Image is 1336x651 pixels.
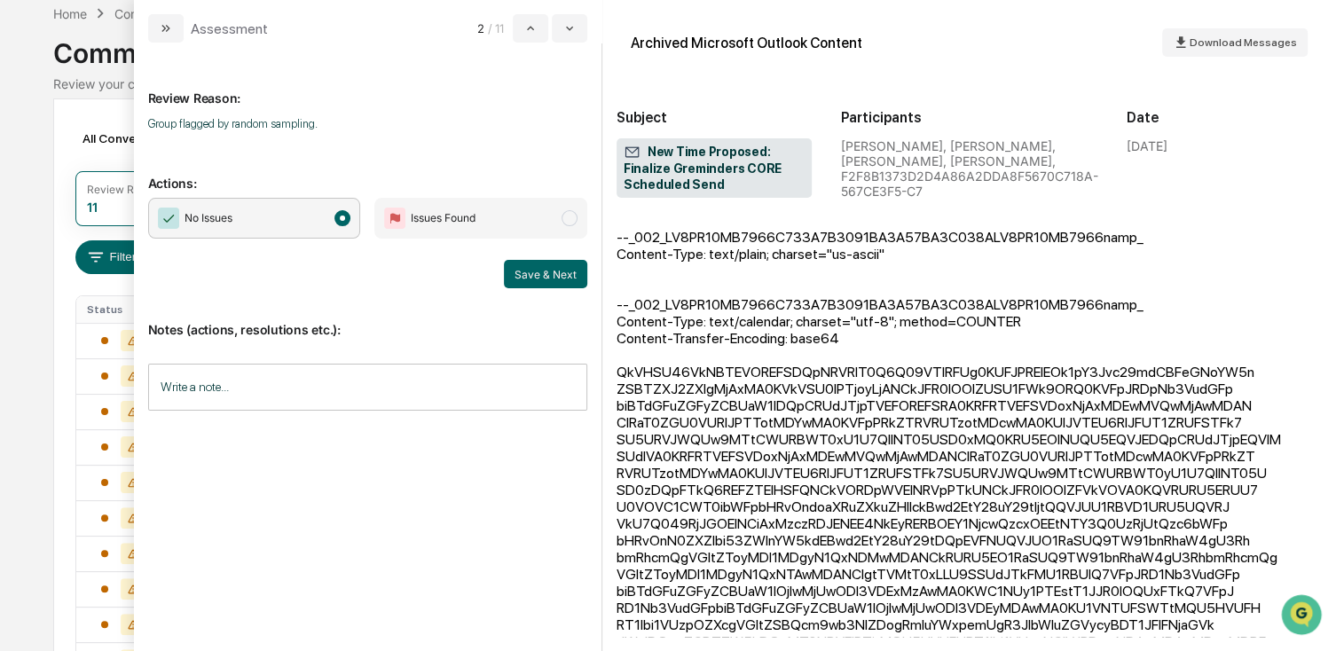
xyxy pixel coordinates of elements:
button: Download Messages [1162,28,1308,57]
button: Filters [75,240,153,274]
span: Preclearance [35,224,114,241]
div: Home [53,6,87,21]
div: 🖐️ [18,225,32,239]
div: All Conversations [75,124,209,153]
div: 🔎 [18,259,32,273]
p: Group flagged by random sampling. [148,117,587,130]
a: 🗄️Attestations [122,216,227,248]
a: 🔎Data Lookup [11,250,119,282]
div: 🗄️ [129,225,143,239]
span: Attestations [146,224,220,241]
img: Flag [384,208,405,229]
h2: Participants [840,109,1097,126]
img: 1746055101610-c473b297-6a78-478c-a979-82029cc54cd1 [18,136,50,168]
span: Issues Found [411,209,475,227]
p: Notes (actions, resolutions etc.): [148,301,587,337]
span: Data Lookup [35,257,112,275]
span: New Time Proposed: Finalize Greminders CORE Scheduled Send [624,144,806,193]
div: We're available if you need us! [60,153,224,168]
span: / 11 [488,21,509,35]
h2: Date [1126,109,1322,126]
div: [PERSON_NAME], [PERSON_NAME], [PERSON_NAME], [PERSON_NAME], F2F8B1373D2D4A86A2DDA8F5670C718A-567C... [840,138,1097,199]
span: Download Messages [1190,36,1297,49]
iframe: Open customer support [1279,592,1327,640]
p: Review Reason: [148,69,587,106]
div: Archived Microsoft Outlook Content [631,35,862,51]
a: 🖐️Preclearance [11,216,122,248]
div: Assessment [191,20,268,37]
th: Status [76,296,169,323]
span: No Issues [185,209,232,227]
div: [DATE] [1126,138,1167,153]
div: Communications Archive [53,23,1283,69]
div: Review your communication records across channels [53,76,1283,91]
p: Actions: [148,154,587,191]
div: Review Required [87,183,172,196]
div: Communications Archive [114,6,258,21]
p: How can we help? [18,37,323,66]
span: 2 [477,21,484,35]
h2: Subject [617,109,813,126]
button: Start new chat [302,141,323,162]
div: Start new chat [60,136,291,153]
div: 11 [87,200,98,215]
button: Save & Next [504,260,587,288]
span: Pylon [177,301,215,314]
img: Checkmark [158,208,179,229]
a: Powered byPylon [125,300,215,314]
